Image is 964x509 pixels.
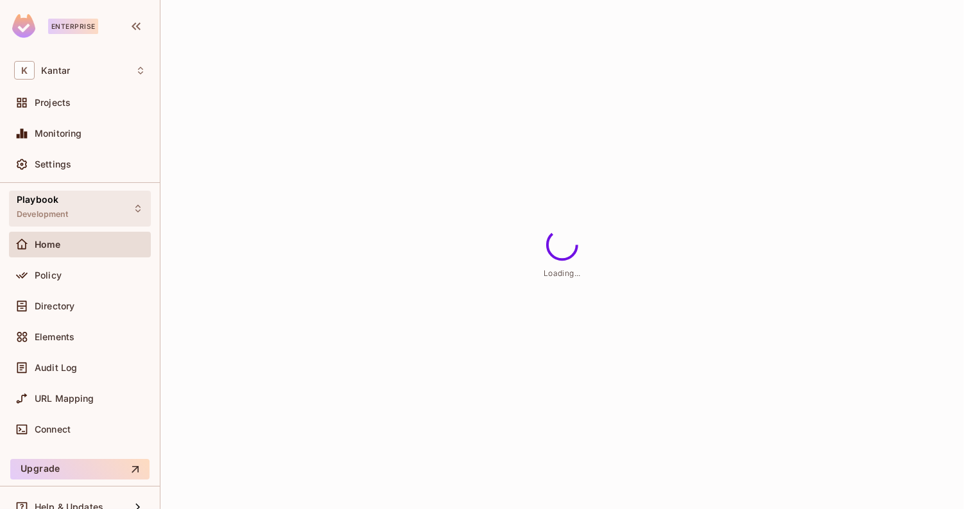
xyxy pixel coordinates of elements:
button: Upgrade [10,459,150,479]
span: Directory [35,301,74,311]
span: URL Mapping [35,393,94,404]
span: Audit Log [35,363,77,373]
span: Projects [35,98,71,108]
span: K [14,61,35,80]
span: Playbook [17,194,58,205]
span: Loading... [544,268,581,278]
span: Workspace: Kantar [41,65,70,76]
span: Development [17,209,69,220]
span: Connect [35,424,71,435]
span: Policy [35,270,62,280]
span: Monitoring [35,128,82,139]
span: Settings [35,159,71,169]
div: Enterprise [48,19,98,34]
span: Elements [35,332,74,342]
img: SReyMgAAAABJRU5ErkJggg== [12,14,35,38]
span: Home [35,239,61,250]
